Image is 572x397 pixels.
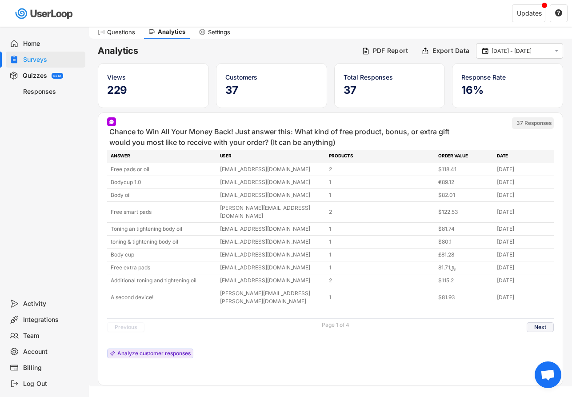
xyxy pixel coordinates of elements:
div: PDF Report [373,47,408,55]
div: [DATE] [497,264,550,272]
div: Questions [107,28,135,36]
div: 2 [329,277,433,285]
div: Free smart pads [111,208,215,216]
div: [DATE] [497,251,550,259]
button:  [555,9,563,17]
div: Response Rate [461,72,554,82]
div: Bodycup 1.0 [111,178,215,186]
div: Settings [208,28,230,36]
div: 37 Responses [516,120,552,127]
h5: 229 [107,84,200,97]
div: Export Data [432,47,469,55]
div: [EMAIL_ADDRESS][DOMAIN_NAME] [220,264,324,272]
div: [DATE] [497,191,550,199]
div: Total Responses [344,72,436,82]
div: A second device! [111,293,215,301]
h5: 37 [344,84,436,97]
div: toning & tightening body oil [111,238,215,246]
div: Page 1 of 4 [322,322,349,328]
button:  [481,47,489,55]
div: ANSWER [111,152,215,160]
div: 2 [329,165,433,173]
div: Open chat [535,361,561,388]
div: Free extra pads [111,264,215,272]
div: Analytics [158,28,185,36]
div: [DATE] [497,277,550,285]
div: BETA [53,74,61,77]
h6: Analytics [98,45,355,57]
div: USER [220,152,324,160]
div: ﷼81.71 [438,264,492,272]
div: Customers [225,72,318,82]
div: [EMAIL_ADDRESS][DOMAIN_NAME] [220,165,324,173]
div: Analyze customer responses [117,351,191,356]
div: [DATE] [497,225,550,233]
div: 1 [329,293,433,301]
div: $118.41 [438,165,492,173]
div: Home [23,40,82,48]
div: [DATE] [497,178,550,186]
button: Next [527,322,554,332]
div: [EMAIL_ADDRESS][DOMAIN_NAME] [220,277,324,285]
div: Free pads or oil [111,165,215,173]
h5: 37 [225,84,318,97]
div: 1 [329,178,433,186]
div: Surveys [23,56,82,64]
div: Body oil [111,191,215,199]
h5: 16% [461,84,554,97]
img: userloop-logo-01.svg [13,4,76,23]
div: 1 [329,225,433,233]
div: [EMAIL_ADDRESS][DOMAIN_NAME] [220,251,324,259]
div: €89.12 [438,178,492,186]
div: Integrations [23,316,82,324]
div: Body cup [111,251,215,259]
div: $82.01 [438,191,492,199]
div: $122.53 [438,208,492,216]
text:  [555,9,562,17]
div: ORDER VALUE [438,152,492,160]
div: $81.74 [438,225,492,233]
div: PRODUCTS [329,152,433,160]
div: Team [23,332,82,340]
div: 1 [329,251,433,259]
div: Activity [23,300,82,308]
text:  [482,47,488,55]
div: DATE [497,152,550,160]
div: Log Out [23,380,82,388]
div: Billing [23,364,82,372]
div: Quizzes [23,72,47,80]
div: Account [23,348,82,356]
text:  [555,47,559,55]
input: Select Date Range [492,47,550,56]
div: [EMAIL_ADDRESS][DOMAIN_NAME] [220,238,324,246]
button:  [552,47,560,55]
div: $115.2 [438,277,492,285]
div: [EMAIL_ADDRESS][DOMAIN_NAME] [220,178,324,186]
img: Open Ended [109,119,114,124]
div: Responses [23,88,82,96]
div: 1 [329,191,433,199]
div: 1 [329,238,433,246]
div: [DATE] [497,238,550,246]
div: [EMAIL_ADDRESS][DOMAIN_NAME] [220,191,324,199]
div: [EMAIL_ADDRESS][DOMAIN_NAME] [220,225,324,233]
div: [PERSON_NAME][EMAIL_ADDRESS][PERSON_NAME][DOMAIN_NAME] [220,289,324,305]
div: [DATE] [497,293,550,301]
div: Chance to Win All Your Money Back! Just answer this: What kind of free product, bonus, or extra g... [109,126,456,148]
button: Previous [107,322,144,332]
div: [PERSON_NAME][EMAIL_ADDRESS][DOMAIN_NAME] [220,204,324,220]
div: $81.93 [438,293,492,301]
div: Toning an tightening body oil [111,225,215,233]
div: Additional toning and tightening oil [111,277,215,285]
div: [DATE] [497,208,550,216]
div: 2 [329,208,433,216]
div: 1 [329,264,433,272]
div: £81.28 [438,251,492,259]
div: [DATE] [497,165,550,173]
div: Updates [517,10,542,16]
div: Views [107,72,200,82]
div: $80.1 [438,238,492,246]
